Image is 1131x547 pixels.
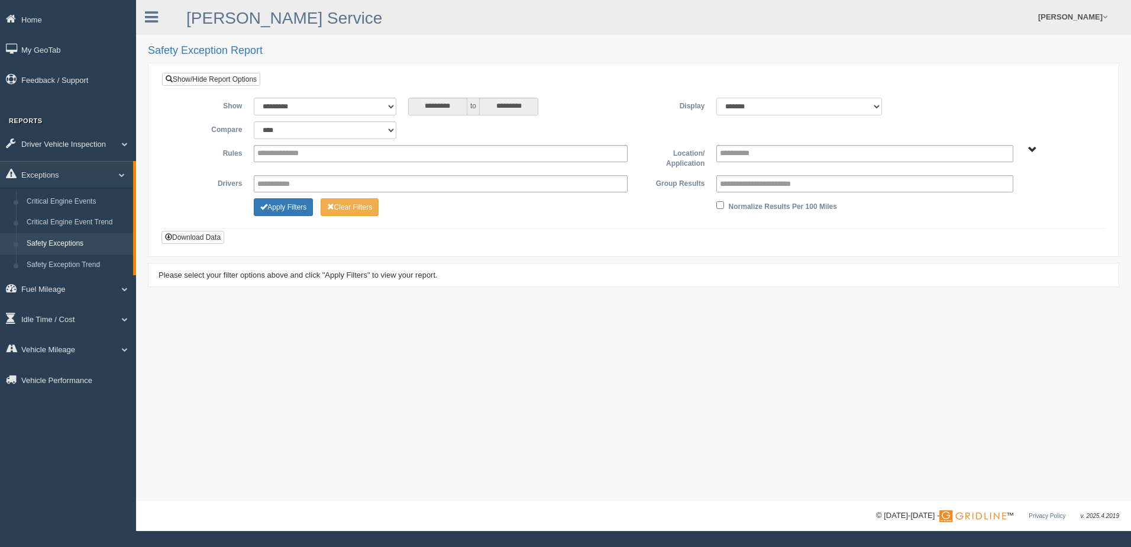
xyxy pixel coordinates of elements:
label: Group Results [634,175,710,189]
label: Compare [171,121,248,136]
a: [PERSON_NAME] Service [186,9,382,27]
span: to [467,98,479,115]
label: Drivers [171,175,248,189]
button: Change Filter Options [254,198,313,216]
a: Safety Exception Trend [21,255,133,276]
label: Rules [171,145,248,159]
label: Normalize Results Per 100 Miles [729,198,837,213]
img: Gridline [939,510,1006,522]
h2: Safety Exception Report [148,45,1119,57]
label: Location/ Application [634,145,710,169]
button: Download Data [161,231,224,244]
a: Safety Exceptions [21,233,133,255]
a: Critical Engine Event Trend [21,212,133,233]
span: v. 2025.4.2019 [1081,513,1119,519]
button: Change Filter Options [321,198,379,216]
a: Critical Engine Events [21,191,133,213]
a: Show/Hide Report Options [162,73,260,86]
span: Please select your filter options above and click "Apply Filters" to view your report. [159,271,438,279]
div: © [DATE]-[DATE] - ™ [876,510,1119,522]
label: Show [171,98,248,112]
a: Privacy Policy [1029,513,1065,519]
label: Display [634,98,710,112]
